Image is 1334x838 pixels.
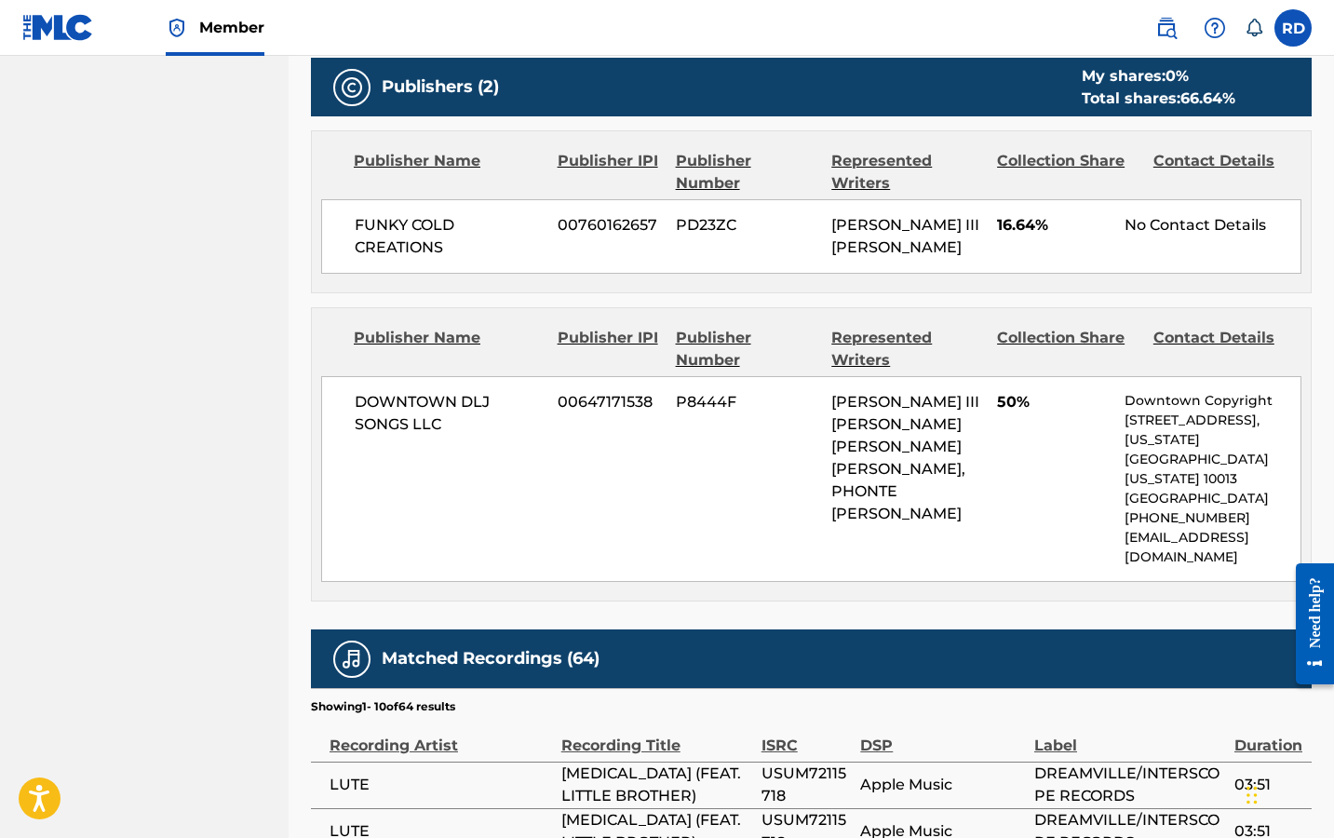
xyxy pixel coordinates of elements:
span: 00760162657 [558,214,662,237]
div: Contact Details [1153,150,1296,195]
p: [US_STATE][GEOGRAPHIC_DATA][US_STATE] 10013 [1125,430,1300,489]
div: Recording Title [561,715,752,757]
span: 66.64 % [1180,89,1235,107]
p: Showing 1 - 10 of 64 results [311,698,455,715]
div: Contact Details [1153,327,1296,372]
span: USUM72115718 [761,763,852,807]
p: [PHONE_NUMBER] [1125,508,1300,528]
img: Matched Recordings [341,648,363,670]
span: Member [199,17,264,38]
div: Publisher IPI [558,327,662,372]
div: Help [1196,9,1233,47]
img: Top Rightsholder [166,17,188,39]
div: Publisher Name [354,150,544,195]
div: DSP [860,715,1025,757]
span: FUNKY COLD CREATIONS [355,214,544,259]
div: Total shares: [1082,88,1235,110]
span: DOWNTOWN DLJ SONGS LLC [355,391,544,436]
div: No Contact Details [1125,214,1300,237]
div: Drag [1246,767,1258,823]
img: MLC Logo [22,14,94,41]
div: My shares: [1082,65,1235,88]
div: Collection Share [997,327,1139,372]
span: 00647171538 [558,391,662,413]
img: search [1155,17,1178,39]
p: [GEOGRAPHIC_DATA] [1125,489,1300,508]
span: [MEDICAL_DATA] (FEAT. LITTLE BROTHER) [561,763,752,807]
div: Publisher Number [676,327,818,372]
img: Publishers [341,76,363,99]
span: 03:51 [1234,774,1302,796]
div: Notifications [1245,19,1263,37]
div: Publisher IPI [558,150,662,195]
div: Represented Writers [831,150,983,195]
img: help [1204,17,1226,39]
p: [STREET_ADDRESS], [1125,411,1300,430]
p: Downtown Copyright [1125,391,1300,411]
span: Apple Music [860,774,1025,796]
span: [PERSON_NAME] III [PERSON_NAME] [PERSON_NAME] [PERSON_NAME], PHONTE [PERSON_NAME] [831,393,979,522]
div: User Menu [1274,9,1312,47]
span: 16.64% [997,214,1111,237]
iframe: Chat Widget [1241,749,1334,838]
span: [PERSON_NAME] III [PERSON_NAME] [831,216,979,256]
span: 50% [997,391,1111,413]
span: 0 % [1166,67,1189,85]
h5: Publishers (2) [382,76,499,98]
p: [EMAIL_ADDRESS][DOMAIN_NAME] [1125,528,1300,567]
div: Duration [1234,715,1302,757]
span: PD23ZC [676,214,817,237]
div: ISRC [761,715,852,757]
span: P8444F [676,391,817,413]
div: Represented Writers [831,327,983,372]
h5: Matched Recordings (64) [382,648,600,669]
div: Label [1034,715,1225,757]
span: DREAMVILLE/INTERSCOPE RECORDS [1034,763,1225,807]
div: Recording Artist [330,715,552,757]
div: Publisher Name [354,327,544,372]
div: Collection Share [997,150,1139,195]
a: Public Search [1148,9,1185,47]
iframe: Resource Center [1282,547,1334,701]
div: Publisher Number [676,150,818,195]
span: LUTE [330,774,552,796]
